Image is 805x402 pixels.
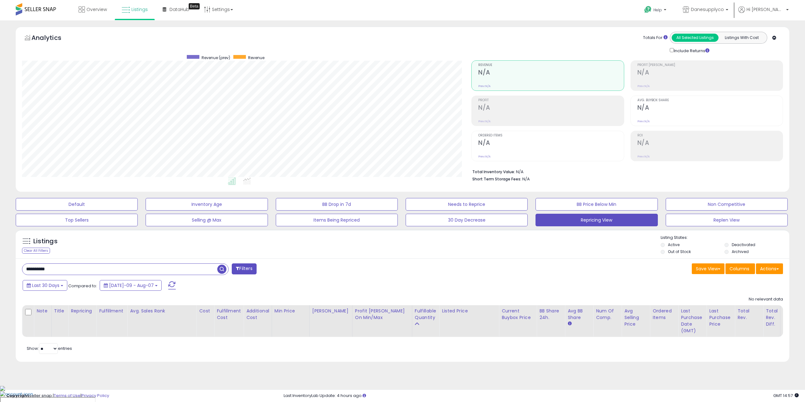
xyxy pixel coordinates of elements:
[71,308,94,314] div: Repricing
[668,242,680,247] label: Active
[766,308,778,328] div: Total Rev. Diff.
[666,214,788,226] button: Replen View
[415,308,436,321] div: Fulfillable Quantity
[478,99,624,102] span: Profit
[644,6,652,14] i: Get Help
[637,134,783,137] span: ROI
[23,280,67,291] button: Last 30 Days
[522,176,530,182] span: N/A
[637,104,783,113] h2: N/A
[637,84,650,88] small: Prev: N/A
[643,35,668,41] div: Totals For
[568,321,571,327] small: Avg BB Share.
[31,33,74,44] h5: Analytics
[536,198,658,211] button: BB Price Below Min
[738,6,789,20] a: Hi [PERSON_NAME]
[652,308,675,321] div: Ordered Items
[749,296,783,302] div: No relevant data
[16,214,138,226] button: Top Sellers
[86,6,107,13] span: Overview
[637,99,783,102] span: Avg. Buybox Share
[666,198,788,211] button: Non Competitive
[246,308,269,321] div: Additional Cost
[352,305,412,337] th: The percentage added to the cost of goods (COGS) that forms the calculator for Min & Max prices.
[478,139,624,148] h2: N/A
[217,308,241,321] div: Fulfillment Cost
[692,263,724,274] button: Save View
[248,55,264,60] span: Revenue
[637,69,783,77] h2: N/A
[661,235,789,241] p: Listing States:
[732,249,749,254] label: Archived
[665,47,717,54] div: Include Returns
[478,119,491,123] small: Prev: N/A
[54,308,65,314] div: Title
[756,263,783,274] button: Actions
[406,198,528,211] button: Needs to Reprice
[146,198,268,211] button: Inventory Age
[730,266,749,272] span: Columns
[32,282,59,289] span: Last 30 Days
[22,248,50,254] div: Clear All Filters
[276,214,398,226] button: Items Being Repriced
[672,34,719,42] button: All Selected Listings
[478,134,624,137] span: Ordered Items
[709,308,732,328] div: Last Purchase Price
[668,249,691,254] label: Out of Stock
[109,282,154,289] span: [DATE]-09 - Aug-07
[131,6,148,13] span: Listings
[478,104,624,113] h2: N/A
[33,237,58,246] h5: Listings
[472,176,521,182] b: Short Term Storage Fees:
[472,169,515,174] b: Total Inventory Value:
[502,308,534,321] div: Current Buybox Price
[568,308,591,321] div: Avg BB Share
[596,308,619,321] div: Num of Comp.
[16,198,138,211] button: Default
[68,283,97,289] span: Compared to:
[100,280,162,291] button: [DATE]-09 - Aug-07
[275,308,307,314] div: Min Price
[27,345,72,351] span: Show: entries
[637,139,783,148] h2: N/A
[478,63,624,67] span: Revenue
[637,63,783,67] span: Profit [PERSON_NAME]
[202,55,230,60] span: Revenue (prev)
[653,7,662,13] span: Help
[691,6,724,13] span: Danesupplyco
[169,6,189,13] span: DataHub
[478,155,491,158] small: Prev: N/A
[276,198,398,211] button: BB Drop in 7d
[199,308,211,314] div: Cost
[637,119,650,123] small: Prev: N/A
[718,34,765,42] button: Listings With Cost
[406,214,528,226] button: 30 Day Decrease
[725,263,755,274] button: Columns
[478,69,624,77] h2: N/A
[232,263,256,274] button: Filters
[639,1,673,20] a: Help
[637,155,650,158] small: Prev: N/A
[536,214,658,226] button: Repricing View
[478,84,491,88] small: Prev: N/A
[146,214,268,226] button: Selling @ Max
[472,168,778,175] li: N/A
[36,308,49,314] div: Note
[189,3,200,9] div: Tooltip anchor
[539,308,562,321] div: BB Share 24h.
[355,308,409,321] div: Profit [PERSON_NAME] on Min/Max
[737,308,760,321] div: Total Rev.
[747,6,784,13] span: Hi [PERSON_NAME]
[442,308,496,314] div: Listed Price
[732,242,755,247] label: Deactivated
[130,308,194,314] div: Avg. Sales Rank
[681,308,704,334] div: Last Purchase Date (GMT)
[312,308,350,314] div: [PERSON_NAME]
[99,308,125,314] div: Fulfillment
[624,308,647,328] div: Avg Selling Price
